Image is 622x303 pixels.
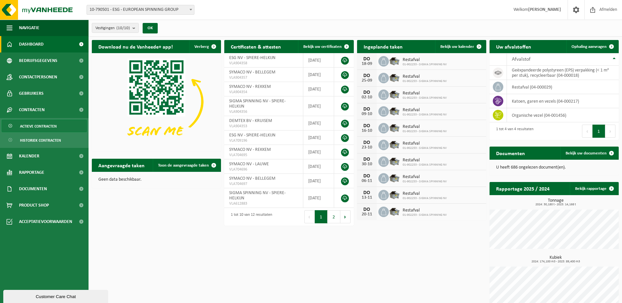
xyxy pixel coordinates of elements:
[360,190,373,195] div: DO
[528,7,561,12] strong: [PERSON_NAME]
[116,26,130,30] count: (10/10)
[303,159,334,174] td: [DATE]
[493,260,619,263] span: 2024: 174,100 m3 - 2025: 89,400 m3
[512,57,531,62] span: Afvalstof
[228,210,272,224] div: 1 tot 10 van 12 resultaten
[403,130,447,133] span: 01-902253 - SIGMA SPINNING NV
[605,125,615,138] button: Next
[153,159,220,172] a: Toon de aangevraagde taken
[303,82,334,96] td: [DATE]
[229,118,272,123] span: DEMTEX BV - KRUISEM
[95,23,130,33] span: Vestigingen
[360,173,373,179] div: DO
[92,40,179,53] h2: Download nu de Vanheede+ app!
[19,164,44,181] span: Rapportage
[493,198,619,206] h3: Tonnage
[229,176,275,181] span: SYMACO NV - BELLEGEM
[229,75,298,80] span: VLA904357
[389,189,400,200] img: WB-5000-GAL-GY-01
[303,188,334,208] td: [DATE]
[403,113,447,117] span: 01-902253 - SIGMA SPINNING NV
[303,131,334,145] td: [DATE]
[229,167,298,172] span: VLA704696
[403,191,447,196] span: Restafval
[98,177,214,182] p: Geen data beschikbaar.
[360,62,373,66] div: 18-09
[572,45,607,49] span: Ophaling aanvragen
[403,158,447,163] span: Restafval
[87,5,194,15] span: 10-790501 - ESG - EUROPEAN SPINNING GROUP
[229,55,275,60] span: ESG NV - SPIERE-HELKIJN
[582,125,592,138] button: Previous
[303,116,334,131] td: [DATE]
[304,210,315,223] button: Previous
[389,122,400,133] img: WB-5000-GAL-GY-01
[303,145,334,159] td: [DATE]
[229,99,286,109] span: SIGMA SPINNING NV - SPIERE-HELKIJN
[194,45,209,49] span: Verberg
[229,109,298,114] span: VLA904356
[328,210,340,223] button: 2
[493,124,533,138] div: 1 tot 4 van 4 resultaten
[389,89,400,100] img: WB-5000-GAL-GY-01
[303,68,334,82] td: [DATE]
[403,180,447,184] span: 01-902253 - SIGMA SPINNING NV
[389,72,400,83] img: WB-5000-GAL-GY-01
[507,108,619,122] td: organische vezel (04-001456)
[92,159,151,172] h2: Aangevraagde taken
[496,165,612,170] p: U heeft 686 ongelezen document(en).
[507,66,619,80] td: geëxpandeerde polystyreen (EPS) verpakking (< 1 m² per stuk), recycleerbaar (04-000018)
[360,112,373,116] div: 09-10
[403,196,447,200] span: 01-902253 - SIGMA SPINNING NV
[2,134,87,146] a: Historiek contracten
[435,40,486,53] a: Bekijk uw kalender
[229,152,298,158] span: VLA704695
[566,151,607,155] span: Bekijk uw documenten
[360,95,373,100] div: 02-10
[403,96,447,100] span: 01-902253 - SIGMA SPINNING NV
[403,124,447,130] span: Restafval
[92,23,139,33] button: Vestigingen(10/10)
[158,163,209,168] span: Toon de aangevraagde taken
[360,129,373,133] div: 16-10
[2,120,87,132] a: Actieve contracten
[19,85,44,102] span: Gebruikers
[303,53,334,68] td: [DATE]
[3,289,110,303] iframe: chat widget
[490,147,532,159] h2: Documenten
[229,90,298,95] span: VLA904354
[19,148,39,164] span: Kalender
[360,78,373,83] div: 25-09
[490,40,538,53] h2: Uw afvalstoffen
[389,206,400,217] img: WB-5000-GAL-GY-01
[20,134,61,147] span: Historiek contracten
[493,203,619,206] span: 2024: 30,180 t - 2025: 14,168 t
[229,201,298,206] span: VLA612883
[229,138,298,143] span: VLA709196
[298,40,353,53] a: Bekijk uw certificaten
[92,53,221,150] img: Download de VHEPlus App
[19,102,45,118] span: Contracten
[315,210,328,223] button: 1
[403,74,447,79] span: Restafval
[360,73,373,78] div: DO
[360,212,373,217] div: 20-11
[403,174,447,180] span: Restafval
[87,5,194,14] span: 10-790501 - ESG - EUROPEAN SPINNING GROUP
[403,141,447,146] span: Restafval
[20,120,57,132] span: Actieve contracten
[19,213,72,230] span: Acceptatievoorwaarden
[440,45,474,49] span: Bekijk uw kalender
[403,79,447,83] span: 01-902253 - SIGMA SPINNING NV
[403,213,447,217] span: 01-902253 - SIGMA SPINNING NV
[360,145,373,150] div: 23-10
[360,157,373,162] div: DO
[143,23,158,33] button: OK
[490,182,556,195] h2: Rapportage 2025 / 2024
[340,210,351,223] button: Next
[229,191,286,201] span: SIGMA SPINNING NV - SPIERE-HELKIJN
[19,69,57,85] span: Contactpersonen
[403,146,447,150] span: 01-902253 - SIGMA SPINNING NV
[592,125,605,138] button: 1
[403,163,447,167] span: 01-902253 - SIGMA SPINNING NV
